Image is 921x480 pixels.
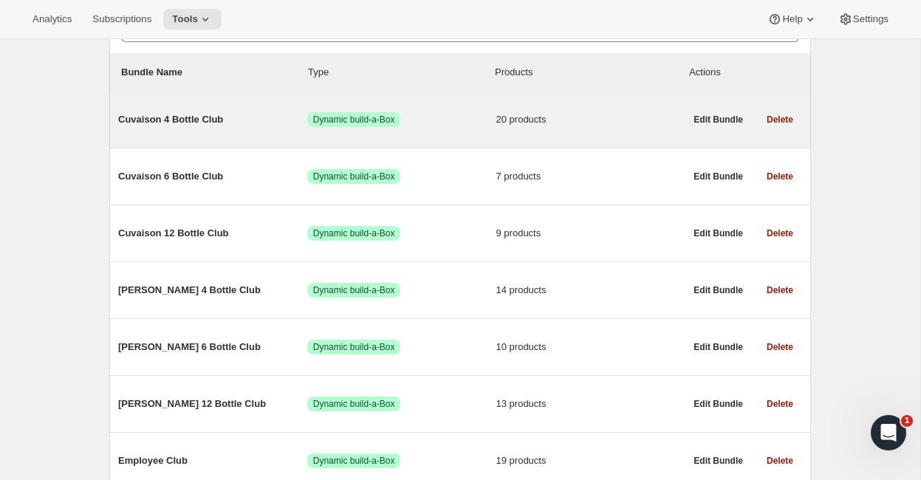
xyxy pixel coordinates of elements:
[767,227,793,239] span: Delete
[118,169,307,184] span: Cuvaison 6 Bottle Club
[758,394,802,414] button: Delete
[313,227,395,239] span: Dynamic build-a-Box
[313,284,395,296] span: Dynamic build-a-Box
[313,114,395,126] span: Dynamic build-a-Box
[24,9,81,30] button: Analytics
[853,13,889,25] span: Settings
[685,450,752,471] button: Edit Bundle
[496,112,685,127] span: 20 products
[308,65,495,80] div: Type
[758,166,802,187] button: Delete
[118,397,307,411] span: [PERSON_NAME] 12 Bottle Club
[313,171,395,182] span: Dynamic build-a-Box
[694,227,743,239] span: Edit Bundle
[694,398,743,410] span: Edit Bundle
[829,9,897,30] button: Settings
[767,114,793,126] span: Delete
[685,394,752,414] button: Edit Bundle
[496,226,685,241] span: 9 products
[758,280,802,301] button: Delete
[767,171,793,182] span: Delete
[496,169,685,184] span: 7 products
[496,340,685,354] span: 10 products
[495,65,682,80] div: Products
[694,341,743,353] span: Edit Bundle
[685,337,752,357] button: Edit Bundle
[689,65,799,80] div: Actions
[313,455,395,467] span: Dynamic build-a-Box
[767,341,793,353] span: Delete
[685,166,752,187] button: Edit Bundle
[694,455,743,467] span: Edit Bundle
[782,13,802,25] span: Help
[313,341,395,353] span: Dynamic build-a-Box
[92,13,151,25] span: Subscriptions
[685,223,752,244] button: Edit Bundle
[163,9,222,30] button: Tools
[118,340,307,354] span: [PERSON_NAME] 6 Bottle Club
[685,280,752,301] button: Edit Bundle
[118,283,307,298] span: [PERSON_NAME] 4 Bottle Club
[758,223,802,244] button: Delete
[496,453,685,468] span: 19 products
[172,13,198,25] span: Tools
[83,9,160,30] button: Subscriptions
[694,284,743,296] span: Edit Bundle
[118,226,307,241] span: Cuvaison 12 Bottle Club
[767,284,793,296] span: Delete
[32,13,72,25] span: Analytics
[758,337,802,357] button: Delete
[694,114,743,126] span: Edit Bundle
[118,112,307,127] span: Cuvaison 4 Bottle Club
[694,171,743,182] span: Edit Bundle
[121,65,308,80] p: Bundle Name
[313,398,395,410] span: Dynamic build-a-Box
[767,455,793,467] span: Delete
[871,415,906,450] iframe: Intercom live chat
[496,397,685,411] span: 13 products
[759,9,826,30] button: Help
[758,109,802,130] button: Delete
[767,398,793,410] span: Delete
[758,450,802,471] button: Delete
[496,283,685,298] span: 14 products
[901,415,913,427] span: 1
[685,109,752,130] button: Edit Bundle
[118,453,307,468] span: Employee Club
